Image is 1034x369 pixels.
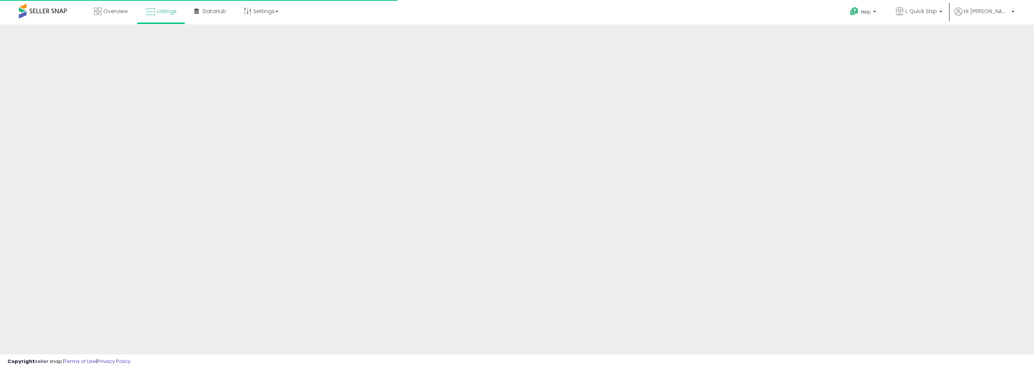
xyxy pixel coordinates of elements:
a: Help [844,1,884,24]
span: L Quick Ship [906,8,937,15]
span: Hi [PERSON_NAME] [964,8,1009,15]
span: Help [861,9,871,15]
a: Hi [PERSON_NAME] [954,8,1014,24]
span: Overview [103,8,128,15]
span: DataHub [203,8,226,15]
i: Get Help [850,7,859,16]
span: Listings [157,8,177,15]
